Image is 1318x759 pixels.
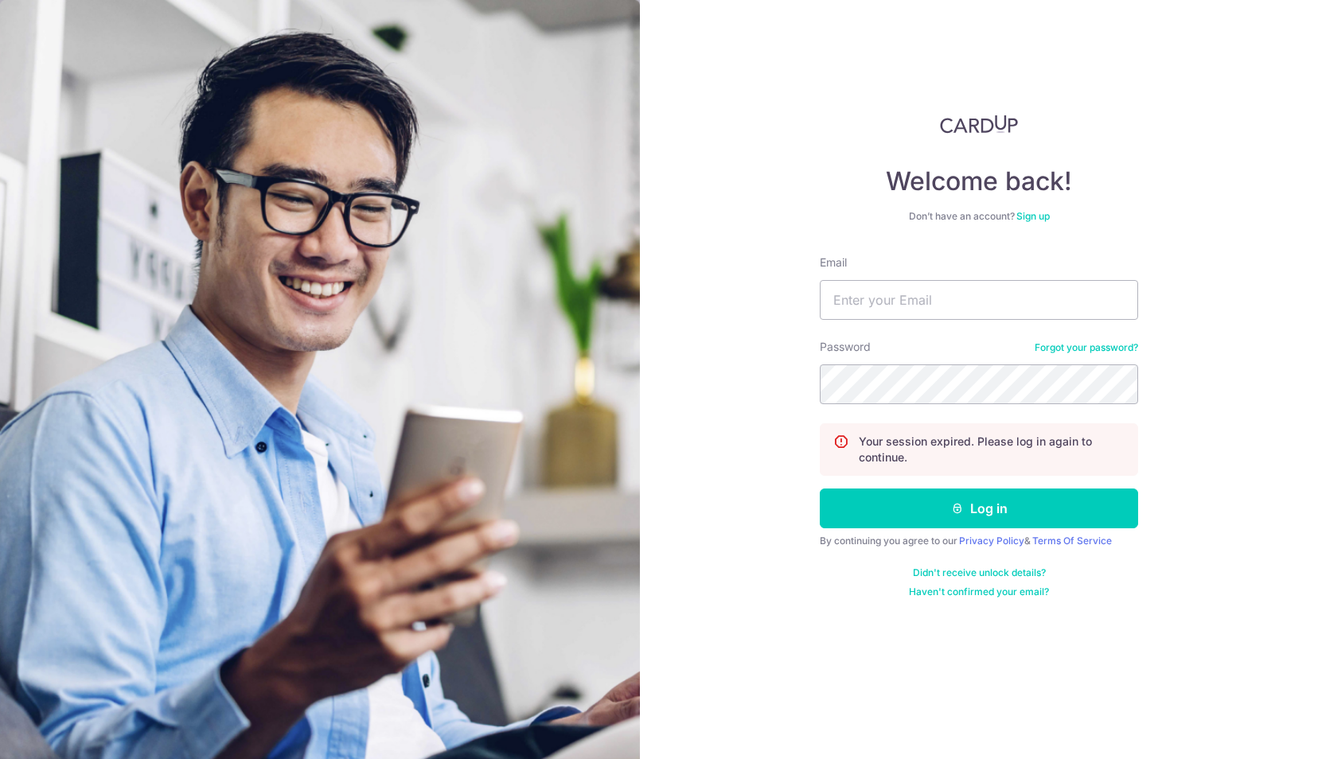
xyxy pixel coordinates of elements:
div: Don’t have an account? [820,210,1138,223]
a: Privacy Policy [959,535,1024,547]
input: Enter your Email [820,280,1138,320]
a: Terms Of Service [1032,535,1112,547]
a: Sign up [1016,210,1050,222]
a: Haven't confirmed your email? [909,586,1049,598]
label: Password [820,339,871,355]
label: Email [820,255,847,271]
h4: Welcome back! [820,165,1138,197]
div: By continuing you agree to our & [820,535,1138,547]
a: Didn't receive unlock details? [913,566,1046,579]
p: Your session expired. Please log in again to continue. [859,434,1125,465]
img: CardUp Logo [940,115,1018,134]
a: Forgot your password? [1035,341,1138,354]
button: Log in [820,488,1138,528]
